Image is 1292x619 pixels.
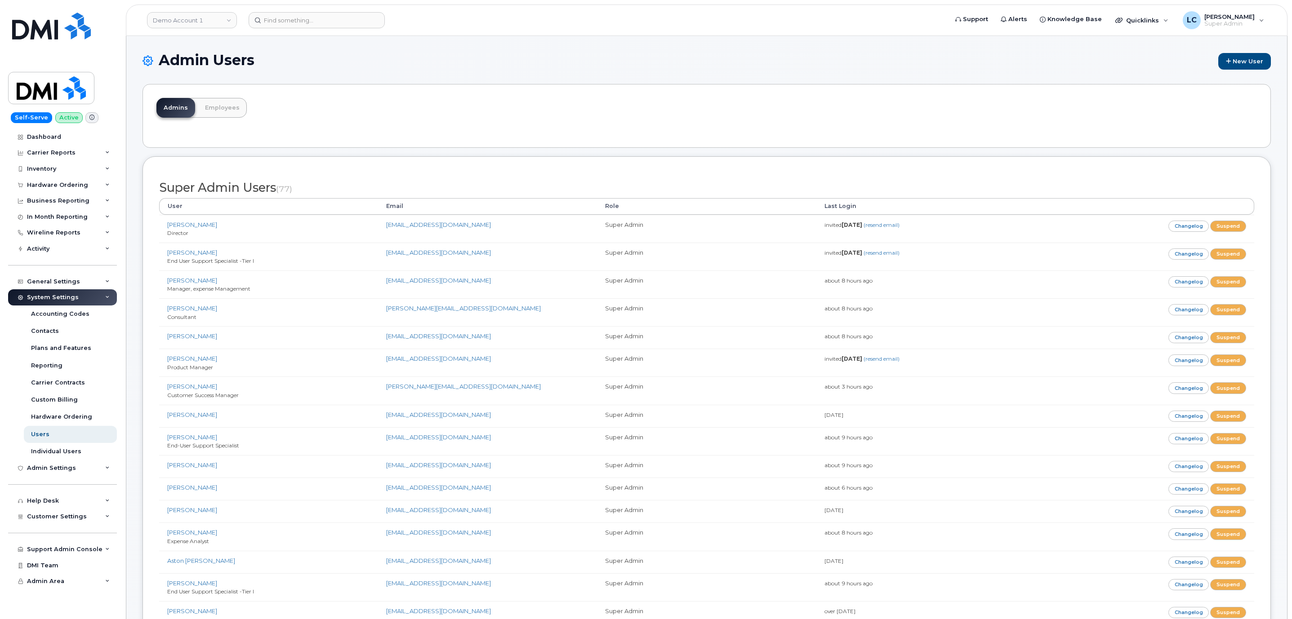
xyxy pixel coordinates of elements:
[386,461,491,469] a: [EMAIL_ADDRESS][DOMAIN_NAME]
[597,478,816,500] td: Super Admin
[167,277,217,284] a: [PERSON_NAME]
[824,557,843,564] small: [DATE]
[597,215,816,243] td: Super Admin
[386,579,491,587] a: [EMAIL_ADDRESS][DOMAIN_NAME]
[597,573,816,601] td: Super Admin
[167,392,239,398] small: Customer Success Manager
[386,557,491,564] a: [EMAIL_ADDRESS][DOMAIN_NAME]
[1168,221,1209,232] a: Changelog
[842,355,862,362] strong: [DATE]
[167,484,217,491] a: [PERSON_NAME]
[1168,461,1209,472] a: Changelog
[1168,433,1209,444] a: Changelog
[167,332,217,340] a: [PERSON_NAME]
[386,221,491,228] a: [EMAIL_ADDRESS][DOMAIN_NAME]
[167,588,254,595] small: End User Support Specialist -Tier I
[1168,528,1209,539] a: Changelog
[1168,248,1209,260] a: Changelog
[386,433,491,441] a: [EMAIL_ADDRESS][DOMAIN_NAME]
[597,349,816,376] td: Super Admin
[597,198,816,214] th: Role
[167,257,254,264] small: End User Support Specialist -Tier I
[824,529,873,536] small: about 8 hours ago
[1210,248,1246,260] a: Suspend
[824,249,900,256] small: invited
[1210,411,1246,422] a: Suspend
[1210,506,1246,517] a: Suspend
[386,277,491,284] a: [EMAIL_ADDRESS][DOMAIN_NAME]
[597,455,816,478] td: Super Admin
[1168,276,1209,287] a: Changelog
[842,249,862,256] strong: [DATE]
[167,461,217,469] a: [PERSON_NAME]
[864,249,900,256] a: (resend email)
[824,484,873,491] small: about 6 hours ago
[1168,557,1209,568] a: Changelog
[597,522,816,550] td: Super Admin
[378,198,597,214] th: Email
[167,411,217,418] a: [PERSON_NAME]
[864,221,900,228] a: (resend email)
[167,314,196,320] small: Consultant
[143,52,1271,70] h1: Admin Users
[1210,382,1246,394] a: Suspend
[1210,557,1246,568] a: Suspend
[167,305,217,312] a: [PERSON_NAME]
[824,333,873,340] small: about 8 hours ago
[167,433,217,441] a: [PERSON_NAME]
[597,298,816,326] td: Super Admin
[1210,354,1246,366] a: Suspend
[824,411,843,418] small: [DATE]
[1168,579,1209,590] a: Changelog
[1210,304,1246,315] a: Suspend
[1210,332,1246,343] a: Suspend
[167,355,217,362] a: [PERSON_NAME]
[1168,332,1209,343] a: Changelog
[824,383,873,390] small: about 3 hours ago
[597,405,816,427] td: Super Admin
[1168,411,1209,422] a: Changelog
[1168,483,1209,495] a: Changelog
[386,355,491,362] a: [EMAIL_ADDRESS][DOMAIN_NAME]
[386,332,491,340] a: [EMAIL_ADDRESS][DOMAIN_NAME]
[1210,528,1246,539] a: Suspend
[159,198,378,214] th: User
[597,427,816,455] td: Super Admin
[167,230,188,236] small: Director
[167,538,209,544] small: Expense Analyst
[597,243,816,270] td: Super Admin
[1168,506,1209,517] a: Changelog
[276,184,292,194] small: (77)
[1210,483,1246,495] a: Suspend
[816,198,1035,214] th: Last Login
[167,221,217,228] a: [PERSON_NAME]
[597,326,816,349] td: Super Admin
[842,221,862,228] strong: [DATE]
[597,270,816,298] td: Super Admin
[824,462,873,469] small: about 9 hours ago
[167,506,217,513] a: [PERSON_NAME]
[824,507,843,513] small: [DATE]
[167,607,217,615] a: [PERSON_NAME]
[159,181,1254,195] h2: Super Admin Users
[1210,461,1246,472] a: Suspend
[167,285,250,292] small: Manager, expense Management
[1210,607,1246,618] a: Suspend
[167,249,217,256] a: [PERSON_NAME]
[386,411,491,418] a: [EMAIL_ADDRESS][DOMAIN_NAME]
[386,506,491,513] a: [EMAIL_ADDRESS][DOMAIN_NAME]
[386,484,491,491] a: [EMAIL_ADDRESS][DOMAIN_NAME]
[1210,433,1246,444] a: Suspend
[824,277,873,284] small: about 8 hours ago
[597,551,816,573] td: Super Admin
[1168,382,1209,394] a: Changelog
[167,383,217,390] a: [PERSON_NAME]
[167,529,217,536] a: [PERSON_NAME]
[824,355,900,362] small: invited
[824,434,873,441] small: about 9 hours ago
[386,305,541,312] a: [PERSON_NAME][EMAIL_ADDRESS][DOMAIN_NAME]
[1168,304,1209,315] a: Changelog
[167,579,217,587] a: [PERSON_NAME]
[597,500,816,522] td: Super Admin
[167,364,213,371] small: Product Manager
